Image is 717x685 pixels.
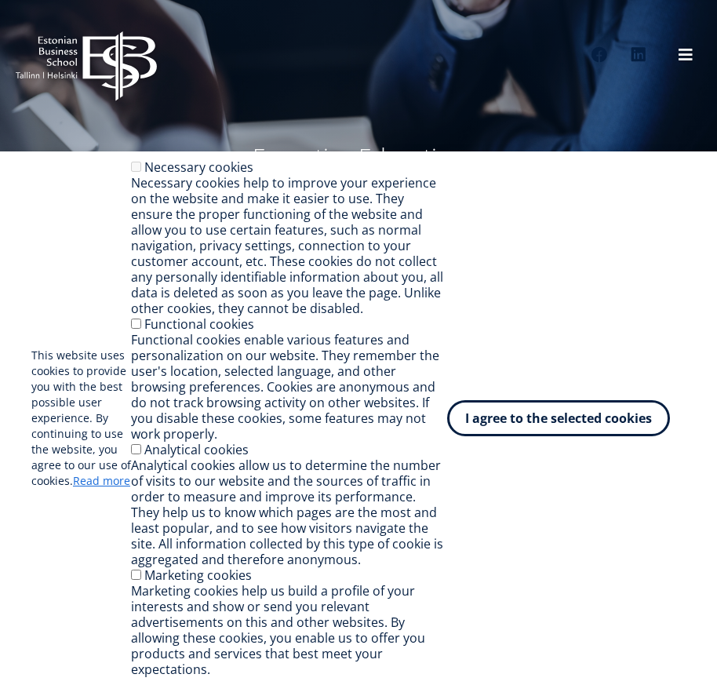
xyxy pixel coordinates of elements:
[465,410,652,427] font: I agree to the selected cookies
[31,348,131,488] font: This website uses cookies to provide you with the best possible user experience. By continuing to...
[447,400,670,436] button: I agree to the selected cookies
[73,473,130,489] a: Read more
[253,140,465,173] font: Executive Education
[144,441,249,458] font: Analytical cookies
[144,315,254,333] font: Functional cookies
[144,567,252,584] font: Marketing cookies
[131,331,439,443] font: Functional cookies enable various features and personalization on our website. They remember the ...
[131,457,443,568] font: Analytical cookies allow us to determine the number of visits to our website and the sources of t...
[131,174,443,317] font: Necessary cookies help to improve your experience on the website and make it easier to use. They ...
[144,158,253,176] font: Necessary cookies
[73,473,130,488] font: Read more
[131,582,425,678] font: Marketing cookies help us build a profile of your interests and show or send you relevant adverti...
